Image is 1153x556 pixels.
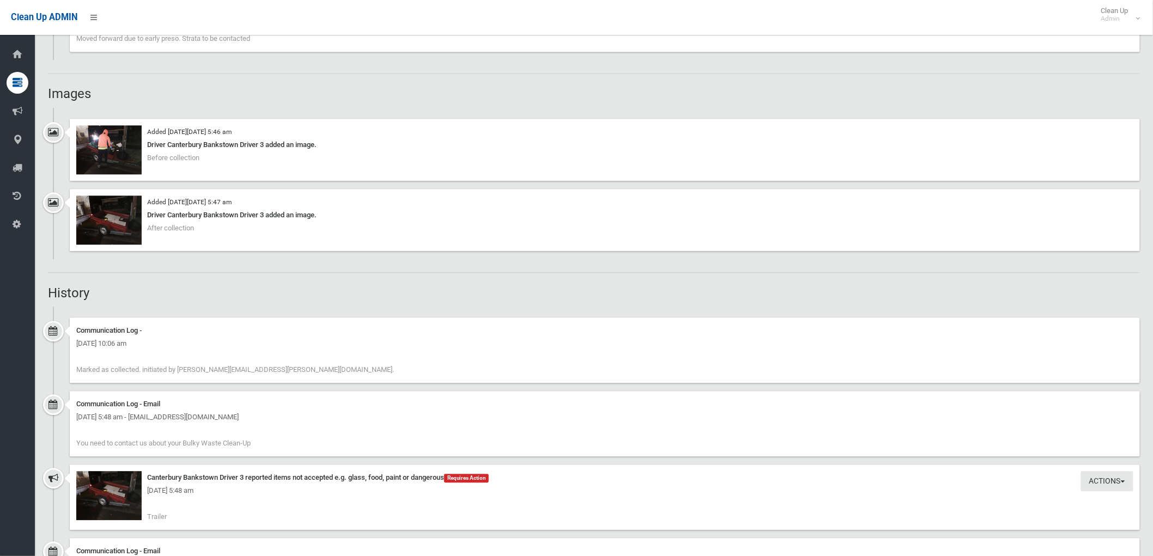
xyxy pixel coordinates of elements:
span: Marked as collected. initiated by [PERSON_NAME][EMAIL_ADDRESS][PERSON_NAME][DOMAIN_NAME]. [76,365,394,374]
div: Driver Canterbury Bankstown Driver 3 added an image. [76,138,1133,151]
span: Trailer [147,512,167,521]
button: Actions [1081,471,1133,491]
small: Admin [1101,15,1128,23]
span: Moved forward due to early preso. Strata to be contacted [76,34,250,42]
div: [DATE] 5:48 am [76,484,1133,497]
div: Canterbury Bankstown Driver 3 reported items not accepted e.g. glass, food, paint or dangerous [76,471,1133,484]
img: 2025-08-1405.47.382291976825634758647.jpg [76,195,142,245]
div: Communication Log - [76,324,1133,337]
h2: Images [48,87,1140,101]
span: Requires Action [444,474,489,482]
span: After collection [147,224,194,232]
img: 2025-08-1405.47.526214766794962027227.jpg [76,471,142,520]
h2: History [48,286,1140,300]
span: Before collection [147,154,199,162]
small: Added [DATE][DATE] 5:47 am [147,198,232,206]
span: Clean Up ADMIN [11,12,77,22]
div: [DATE] 5:48 am - [EMAIL_ADDRESS][DOMAIN_NAME] [76,411,1133,424]
span: Clean Up [1096,7,1139,23]
span: You need to contact us about your Bulky Waste Clean-Up [76,439,251,447]
div: [DATE] 10:06 am [76,337,1133,350]
div: Communication Log - Email [76,398,1133,411]
div: Driver Canterbury Bankstown Driver 3 added an image. [76,209,1133,222]
small: Added [DATE][DATE] 5:46 am [147,128,232,136]
img: 2025-08-1405.46.2011723531863363128.jpg [76,125,142,174]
